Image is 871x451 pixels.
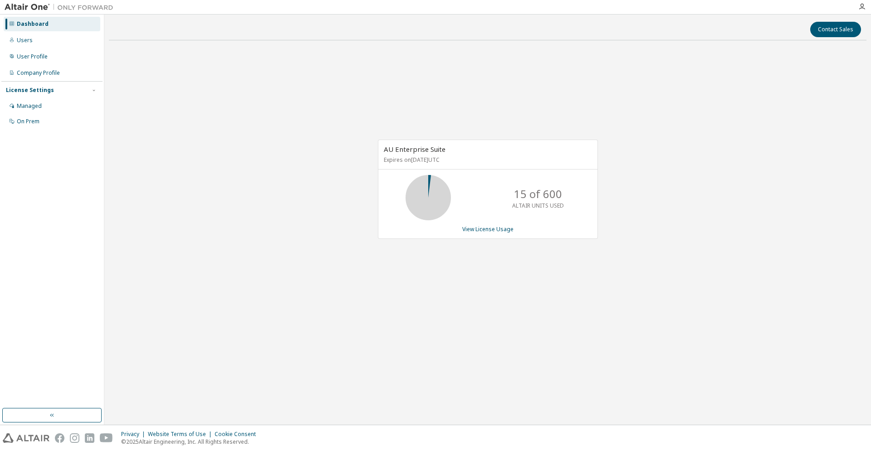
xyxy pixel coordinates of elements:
div: Privacy [121,431,148,438]
div: On Prem [17,118,39,125]
div: License Settings [6,87,54,94]
div: Users [17,37,33,44]
img: youtube.svg [100,433,113,443]
div: Managed [17,102,42,110]
p: © 2025 Altair Engineering, Inc. All Rights Reserved. [121,438,261,446]
img: linkedin.svg [85,433,94,443]
div: User Profile [17,53,48,60]
img: altair_logo.svg [3,433,49,443]
p: 15 of 600 [514,186,562,202]
img: Altair One [5,3,118,12]
div: Company Profile [17,69,60,77]
div: Website Terms of Use [148,431,215,438]
span: AU Enterprise Suite [384,145,445,154]
div: Cookie Consent [215,431,261,438]
a: View License Usage [462,225,514,233]
p: ALTAIR UNITS USED [512,202,564,209]
button: Contact Sales [810,22,861,37]
img: instagram.svg [70,433,79,443]
img: facebook.svg [55,433,64,443]
div: Dashboard [17,20,49,28]
p: Expires on [DATE] UTC [384,156,590,164]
